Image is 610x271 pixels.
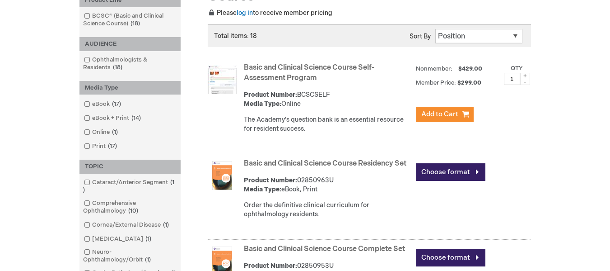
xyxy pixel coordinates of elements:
strong: Media Type: [244,100,281,108]
img: Basic and Clinical Science Course Residency Set [208,161,237,190]
span: 14 [129,114,143,122]
a: Choose format [416,163,485,181]
div: TOPIC [79,160,181,174]
a: Basic and Clinical Science Course Self-Assessment Program [244,63,374,82]
a: Neuro-Ophthalmology/Orbit1 [82,248,178,264]
a: Comprehensive Ophthalmology10 [82,199,178,215]
a: Cornea/External Disease1 [82,221,172,229]
strong: Nonmember: [416,63,452,75]
a: eBook + Print14 [82,114,144,123]
label: Sort By [410,33,431,40]
a: log in [237,9,253,17]
span: 1 [110,128,120,136]
span: Total items: 18 [214,32,257,40]
label: Qty [511,65,523,72]
a: Basic and Clinical Science Course Complete Set [244,245,405,253]
a: Online1 [82,128,121,137]
a: Ophthalmologists & Residents18 [82,56,178,72]
span: 10 [126,207,140,214]
strong: Product Number: [244,176,297,184]
div: AUDIENCE [79,37,181,51]
a: Choose format [416,249,485,266]
a: BCSC® (Basic and Clinical Science Course)18 [82,12,178,28]
span: 1 [83,179,174,194]
strong: Product Number: [244,262,297,270]
span: 17 [106,143,119,150]
a: Print17 [82,142,121,151]
span: 18 [111,64,125,71]
span: 1 [143,256,153,263]
div: Order the definitive clinical curriculum for ophthalmology residents. [244,201,411,219]
button: Add to Cart [416,107,474,122]
input: Qty [504,73,520,85]
span: $429.00 [457,65,484,72]
a: Cataract/Anterior Segment1 [82,178,178,195]
span: 17 [110,100,123,108]
span: 1 [143,235,154,242]
span: Please to receive member pricing [208,9,332,17]
span: $299.00 [457,79,483,86]
span: 1 [161,221,171,228]
span: 18 [128,20,142,27]
img: Basic and Clinical Science Course Self-Assessment Program [208,65,237,94]
a: [MEDICAL_DATA]1 [82,235,155,243]
strong: Media Type: [244,185,281,193]
div: 02850963U eBook, Print [244,176,411,194]
strong: Member Price: [416,79,456,86]
div: BCSCSELF Online [244,90,411,109]
a: Basic and Clinical Science Course Residency Set [244,159,406,168]
div: The Academy's question bank is an essential resource for resident success. [244,115,411,133]
strong: Product Number: [244,91,297,99]
div: Media Type [79,81,181,95]
span: Add to Cart [421,110,458,119]
a: eBook17 [82,100,125,109]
